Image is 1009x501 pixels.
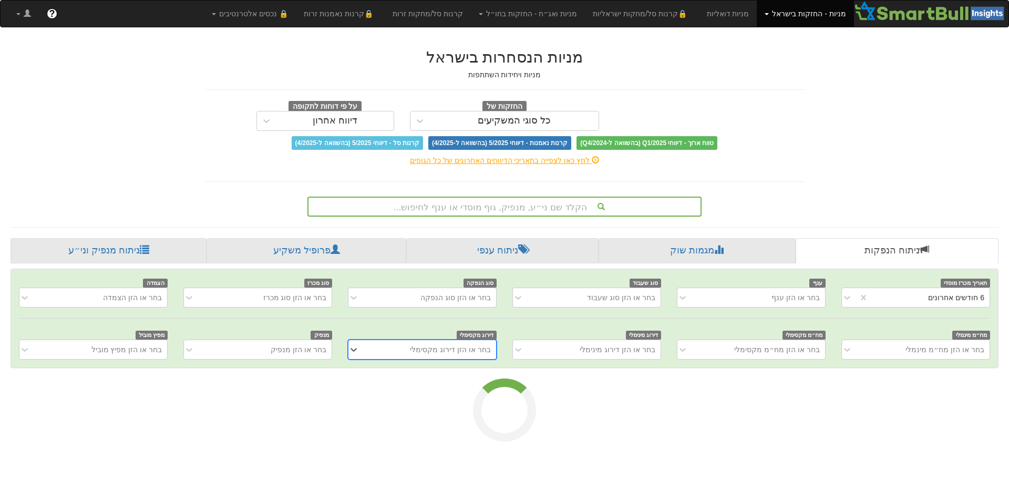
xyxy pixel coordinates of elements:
[941,279,990,288] span: תאריך מכרז מוסדי
[263,292,327,303] div: בחר או הזן סוג מכרז
[205,48,804,66] h2: מניות הנסחרות בישראל
[197,155,812,166] div: לחץ כאן לצפייה בתאריכי הדיווחים האחרונים של כל הגופים
[457,331,497,340] span: דירוג מקסימלי
[626,331,662,340] span: דירוג מינימלי
[478,116,551,126] div: כל סוגי המשקיעים
[205,71,804,79] h5: מניות ויחידות השתתפות
[630,279,662,288] span: סוג שעבוד
[308,198,701,216] div: הקלד שם ני״ע, מנפיק, גוף מוסדי או ענף לחיפוש...
[143,279,168,288] span: הצמדה
[699,1,757,27] a: מניות דואליות
[796,238,998,263] a: ניתוח הנפקות
[304,279,333,288] span: סוג מכרז
[585,1,698,27] a: 🔒קרנות סל/מחקות ישראליות
[580,344,655,355] div: בחר או הזן דירוג מינימלי
[311,331,332,340] span: מנפיק
[783,331,826,340] span: מח״מ מקסימלי
[406,238,599,263] a: ניתוח ענפי
[11,238,207,263] a: ניתוח מנפיק וני״ע
[289,101,362,113] span: על פי דוחות לתקופה
[482,101,527,113] span: החזקות של
[952,331,990,340] span: מח״מ מינמלי
[39,1,65,27] a: ?
[385,1,471,27] a: קרנות סל/מחקות זרות
[91,344,162,355] div: בחר או הזן מפיץ מוביל
[292,136,423,150] span: קרנות סל - דיווחי 5/2025 (בהשוואה ל-4/2025)
[49,8,55,19] span: ?
[207,238,406,263] a: פרופיל משקיע
[854,1,1008,22] img: Smartbull
[576,136,717,150] span: טווח ארוך - דיווחי Q1/2025 (בהשוואה ל-Q4/2024)
[271,344,326,355] div: בחר או הזן מנפיק
[428,136,571,150] span: קרנות נאמנות - דיווחי 5/2025 (בהשוואה ל-4/2025)
[204,1,296,27] a: 🔒 נכסים אלטרנטיבים
[757,1,853,27] a: מניות - החזקות בישראל
[136,331,168,340] span: מפיץ מוביל
[928,292,984,303] div: 6 חודשים אחרונים
[809,279,826,288] span: ענף
[410,344,491,355] div: בחר או הזן דירוג מקסימלי
[464,279,497,288] span: סוג הנפקה
[599,238,795,263] a: מגמות שוק
[471,1,585,27] a: מניות ואג״ח - החזקות בחו״ל
[296,1,385,27] a: 🔒קרנות נאמנות זרות
[313,116,357,126] div: דיווח אחרון
[420,292,491,303] div: בחר או הזן סוג הנפקה
[771,292,820,303] div: בחר או הזן ענף
[103,292,162,303] div: בחר או הזן הצמדה
[734,344,820,355] div: בחר או הזן מח״מ מקסימלי
[905,344,984,355] div: בחר או הזן מח״מ מינמלי
[587,292,655,303] div: בחר או הזן סוג שעבוד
